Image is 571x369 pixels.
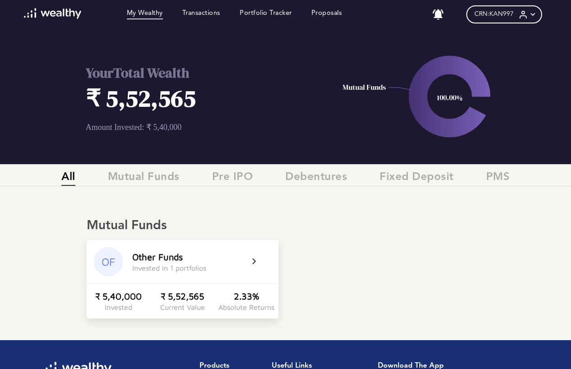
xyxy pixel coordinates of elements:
span: CRN: KAN997 [474,10,514,18]
text: Mutual Funds [343,82,386,92]
img: wl-logo-white.svg [24,8,81,19]
span: Pre IPO [212,171,253,186]
div: 2.33% [234,291,259,301]
span: Mutual Funds [108,171,180,186]
text: 100.00% [437,92,463,102]
h1: ₹ 5,52,565 [86,82,328,114]
span: All [61,171,75,186]
a: Proposals [311,9,342,19]
div: Other Funds [132,252,183,262]
div: Invested in 1 portfolios [132,264,206,272]
a: Transactions [182,9,220,19]
span: Debentures [285,171,347,186]
div: Current Value [160,303,205,311]
span: Fixed Deposit [380,171,454,186]
div: Absolute Returns [218,303,274,311]
a: My Wealthy [127,9,163,19]
div: ₹ 5,40,000 [95,291,142,301]
div: Invested [105,303,132,311]
a: Portfolio Tracker [240,9,292,19]
p: Amount Invested: ₹ 5,40,000 [86,122,328,132]
h2: Your Total Wealth [86,64,328,82]
div: Mutual Funds [87,218,484,234]
div: OF [94,247,123,276]
span: PMS [486,171,510,186]
div: ₹ 5,52,565 [161,291,204,301]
